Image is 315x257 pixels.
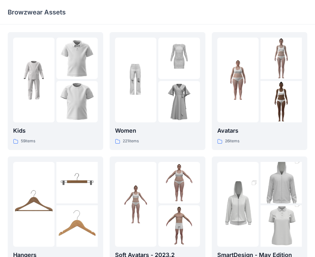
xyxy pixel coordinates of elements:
img: folder 1 [115,183,156,225]
p: Kids [13,126,98,135]
p: 26 items [225,138,239,145]
img: folder 3 [56,205,98,247]
img: folder 3 [158,205,200,247]
img: folder 1 [217,173,259,235]
img: folder 1 [13,59,54,101]
p: 221 items [123,138,139,145]
a: folder 1folder 2folder 3Avatars26items [212,32,307,150]
a: folder 1folder 2folder 3Kids59items [8,32,103,150]
img: folder 2 [261,152,302,214]
img: folder 2 [56,162,98,203]
p: 59 items [21,138,35,145]
img: folder 1 [13,183,54,225]
img: folder 2 [56,38,98,79]
img: folder 3 [56,81,98,122]
img: folder 2 [158,38,200,79]
img: folder 1 [217,59,259,101]
p: Women [115,126,200,135]
p: Browzwear Assets [8,8,66,17]
a: folder 1folder 2folder 3Women221items [110,32,205,150]
img: folder 1 [115,59,156,101]
img: folder 3 [158,81,200,122]
p: Avatars [217,126,302,135]
img: folder 2 [158,162,200,203]
img: folder 2 [261,38,302,79]
img: folder 3 [261,81,302,122]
